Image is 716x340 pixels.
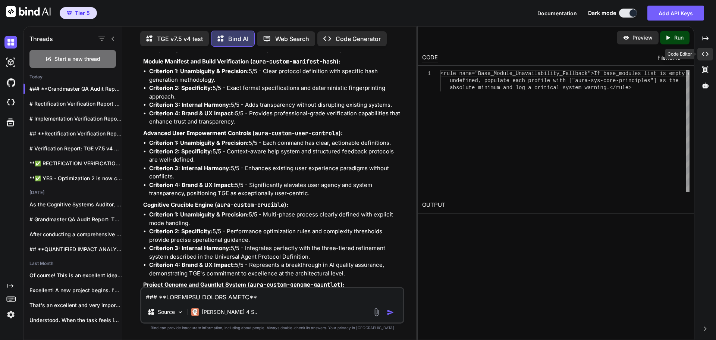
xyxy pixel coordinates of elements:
[149,101,231,108] strong: Criterion 3: Internal Harmony:
[422,53,438,62] div: CODE
[440,71,588,77] span: <rule name="Base_Module_Unavailability_Fallback
[149,165,231,172] strong: Criterion 3: Internal Harmony:
[674,34,684,41] p: Run
[149,210,403,227] li: 5/5 - Multi-phase process clearly defined with explicit mode handling.
[29,100,122,107] p: # Rectification Verification Report ## ...
[60,7,97,19] button: premiumTier 5
[23,74,122,80] h2: Today
[29,302,122,309] p: That's an excellent and very important question....
[29,287,122,294] p: Excellent! A new project begins. I've initialized...
[606,78,678,84] span: ore-principles"] as the
[588,71,694,77] span: ">If base_modules list is empty or
[450,85,606,91] span: absolute minimum and log a critical system warning
[149,109,403,126] li: 5/5 - Provides professional-grade verification capabilities that enhance trust and transparency.
[149,139,249,146] strong: Criterion 1: Unambiguity & Precision:
[149,164,403,181] li: 5/5 - Enhances existing user experience paradigms without conflicts.
[149,68,249,75] strong: Criterion 1: Unambiguity & Precision:
[149,181,235,188] strong: Criterion 4: Brand & UX Impact:
[177,309,183,315] img: Pick Models
[202,308,257,316] p: [PERSON_NAME] 4 S..
[54,55,100,63] span: Start a new thread
[418,196,694,214] h2: OUTPUT
[149,261,235,268] strong: Criterion 4: Brand & UX Impact:
[647,6,704,21] button: Add API Keys
[4,56,17,69] img: darkAi-studio
[252,58,336,65] code: aura-custom-manifest-hash
[29,231,122,238] p: After conducting a comprehensive cross-system analysis, I...
[67,11,72,15] img: premium
[158,308,175,316] p: Source
[422,70,431,77] div: 1
[537,10,577,16] span: Documentation
[149,147,403,164] li: 5/5 - Context-aware help system and structured feedback protocols are well-defined.
[75,9,90,17] span: Tier 5
[387,309,394,316] img: icon
[6,6,51,17] img: Bind AI
[4,96,17,109] img: cloudideIcon
[657,54,680,62] span: FileName
[149,148,213,155] strong: Criterion 2: Specificity:
[149,261,403,278] li: 5/5 - Represents a breakthrough in AI quality assurance, demonstrating TGE's commitment to excell...
[149,67,403,84] li: 5/5 - Clear protocol definition with specific hash generation methodology.
[149,84,213,91] strong: Criterion 2: Specificity:
[29,201,122,208] p: As the Cognitive Systems Auditor, I have...
[29,272,122,279] p: Of course! This is an excellent idea...
[149,244,231,252] strong: Criterion 3: Internal Harmony:
[149,84,403,101] li: 5/5 - Exact format specifications and deterministic fingerprinting approach.
[29,160,122,167] p: **✅ RECTIFICATION VERIFICATION: PERFECTL...
[537,9,577,17] button: Documentation
[29,130,122,137] p: ## **Rectification Verification Report**...
[149,101,403,109] li: 5/5 - Adds transparency without disrupting existing systems.
[588,9,616,17] span: Dark mode
[250,281,340,288] code: aura-custom-genome-gauntlet
[149,110,235,117] strong: Criterion 4: Brand & UX Impact:
[29,246,122,253] p: ## **QUANTIFIED IMPACT ANALYSIS: The Grandmaster Quality...
[29,34,53,43] h1: Threads
[149,181,403,198] li: 5/5 - Significantly elevates user agency and system transparency, positioning TGE as exceptionall...
[4,36,17,49] img: darkChat
[665,49,694,59] div: Code Editor
[149,211,249,218] strong: Criterion 1: Unambiguity & Precision:
[143,281,345,288] strong: Project Genome and Gauntlet System ( ):
[29,145,122,152] p: # Verification Report: TGE v7.5 v4 Recti...
[143,201,288,208] strong: Cognitive Crucible Engine ( ):
[29,85,122,93] p: ### **Grandmaster QA Audit Report: TGE v...
[29,316,122,324] p: Understood. When the task feels immense, a...
[29,115,122,122] p: # Implementation Verification Report: TG...
[450,78,606,84] span: undefined, populate each profile with ["aura-sys-c
[157,34,203,43] p: TGE v7.5 v4 test
[23,261,122,266] h2: Last Month
[23,190,122,196] h2: [DATE]
[623,34,629,41] img: preview
[4,76,17,89] img: githubDark
[29,216,122,223] p: # Grandmaster QA Audit Report: TE v7.5...
[191,308,199,316] img: Claude 4 Sonnet
[275,34,309,43] p: Web Search
[140,325,404,331] p: Bind can provide inaccurate information, including about people. Always double-check its answers....
[228,34,248,43] p: Bind AI
[143,58,340,65] strong: Module Manifest and Build Verification ( ):
[336,34,381,43] p: Code Generator
[149,139,403,147] li: 5/5 - Each command has clear, actionable definitions.
[143,130,343,137] strong: Advanced User Empowerment Controls ( ):
[149,244,403,261] li: 5/5 - Integrates perfectly with the three-tiered refinement system described in the Universal Age...
[217,201,284,209] code: aura-custom-crucible
[149,228,213,235] strong: Criterion 2: Specificity:
[29,175,122,182] p: **✅ YES - Optimization 2 is now correctl...
[606,85,631,91] span: .</rule>
[29,331,122,339] p: Command acknowledged. Engaging **Auto Innovative Refinement Protocol**....
[632,34,653,41] p: Preview
[4,308,17,321] img: settings
[372,308,381,316] img: attachment
[149,227,403,244] li: 5/5 - Performance optimization rules and complexity thresholds provide precise operational guidance.
[255,130,339,137] code: aura-custom-user-controls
